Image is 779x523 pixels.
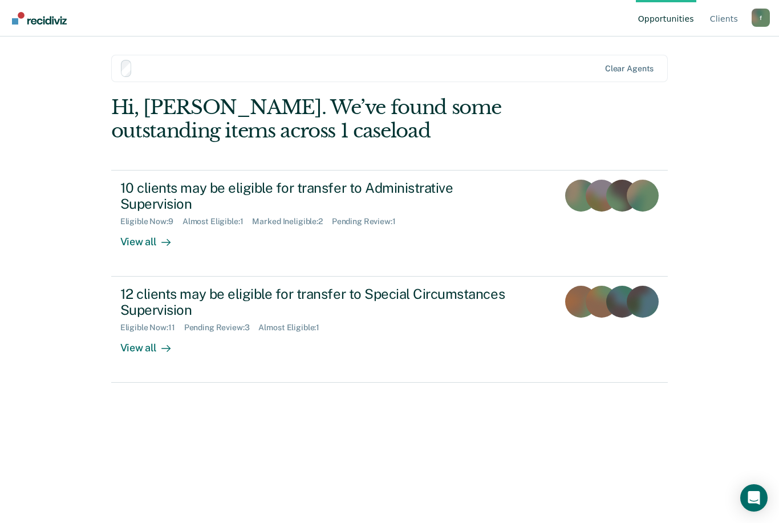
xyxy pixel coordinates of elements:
button: Profile dropdown button [752,9,770,27]
a: 10 clients may be eligible for transfer to Administrative SupervisionEligible Now:9Almost Eligibl... [111,170,668,277]
div: View all [120,226,184,249]
a: 12 clients may be eligible for transfer to Special Circumstances SupervisionEligible Now:11Pendin... [111,277,668,383]
div: Pending Review : 3 [184,323,259,333]
div: View all [120,333,184,355]
div: Hi, [PERSON_NAME]. We’ve found some outstanding items across 1 caseload [111,96,557,143]
div: 12 clients may be eligible for transfer to Special Circumstances Supervision [120,286,521,319]
div: Eligible Now : 11 [120,323,184,333]
div: f [752,9,770,27]
img: Recidiviz [12,12,67,25]
div: Clear agents [605,64,654,74]
div: Pending Review : 1 [332,217,405,226]
div: Eligible Now : 9 [120,217,182,226]
div: 10 clients may be eligible for transfer to Administrative Supervision [120,180,521,213]
div: Marked Ineligible : 2 [252,217,331,226]
div: Almost Eligible : 1 [258,323,328,333]
div: Open Intercom Messenger [740,484,768,512]
div: Almost Eligible : 1 [182,217,253,226]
